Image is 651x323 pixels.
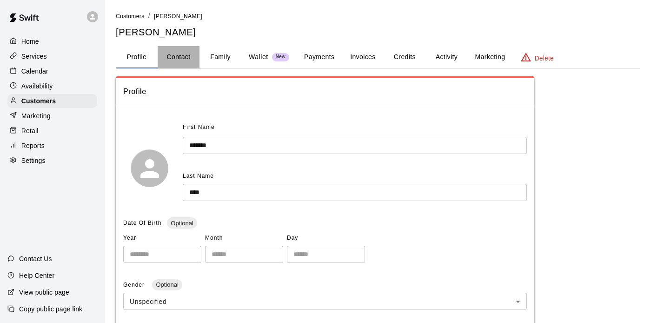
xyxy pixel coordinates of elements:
p: Home [21,37,39,46]
p: Marketing [21,111,51,121]
p: Delete [535,54,554,63]
p: Help Center [19,271,54,280]
button: Marketing [467,46,512,68]
a: Marketing [7,109,97,123]
p: Wallet [249,52,268,62]
li: / [148,11,150,21]
p: Contact Us [19,254,52,263]
p: Availability [21,81,53,91]
a: Reports [7,139,97,153]
span: Profile [123,86,527,98]
p: Copy public page link [19,304,82,314]
a: Retail [7,124,97,138]
span: Last Name [183,173,214,179]
button: Payments [297,46,342,68]
p: View public page [19,288,69,297]
a: Services [7,49,97,63]
h5: [PERSON_NAME] [116,26,640,39]
a: Customers [7,94,97,108]
span: New [272,54,289,60]
p: Calendar [21,67,48,76]
a: Settings [7,154,97,168]
a: Home [7,34,97,48]
span: Year [123,231,201,246]
p: Services [21,52,47,61]
p: Settings [21,156,46,165]
span: [PERSON_NAME] [154,13,202,20]
nav: breadcrumb [116,11,640,21]
p: Retail [21,126,39,135]
button: Contact [158,46,199,68]
button: Credits [384,46,425,68]
span: Month [205,231,283,246]
div: basic tabs example [116,46,640,68]
a: Calendar [7,64,97,78]
span: Date Of Birth [123,220,161,226]
a: Availability [7,79,97,93]
button: Family [199,46,241,68]
span: Optional [152,281,182,288]
p: Reports [21,141,45,150]
span: Customers [116,13,145,20]
p: Customers [21,96,56,106]
div: Unspecified [123,293,527,310]
span: Optional [167,220,197,227]
span: Gender [123,282,146,288]
span: Day [287,231,365,246]
a: Customers [116,12,145,20]
button: Profile [116,46,158,68]
span: First Name [183,120,215,135]
button: Activity [425,46,467,68]
button: Invoices [342,46,384,68]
